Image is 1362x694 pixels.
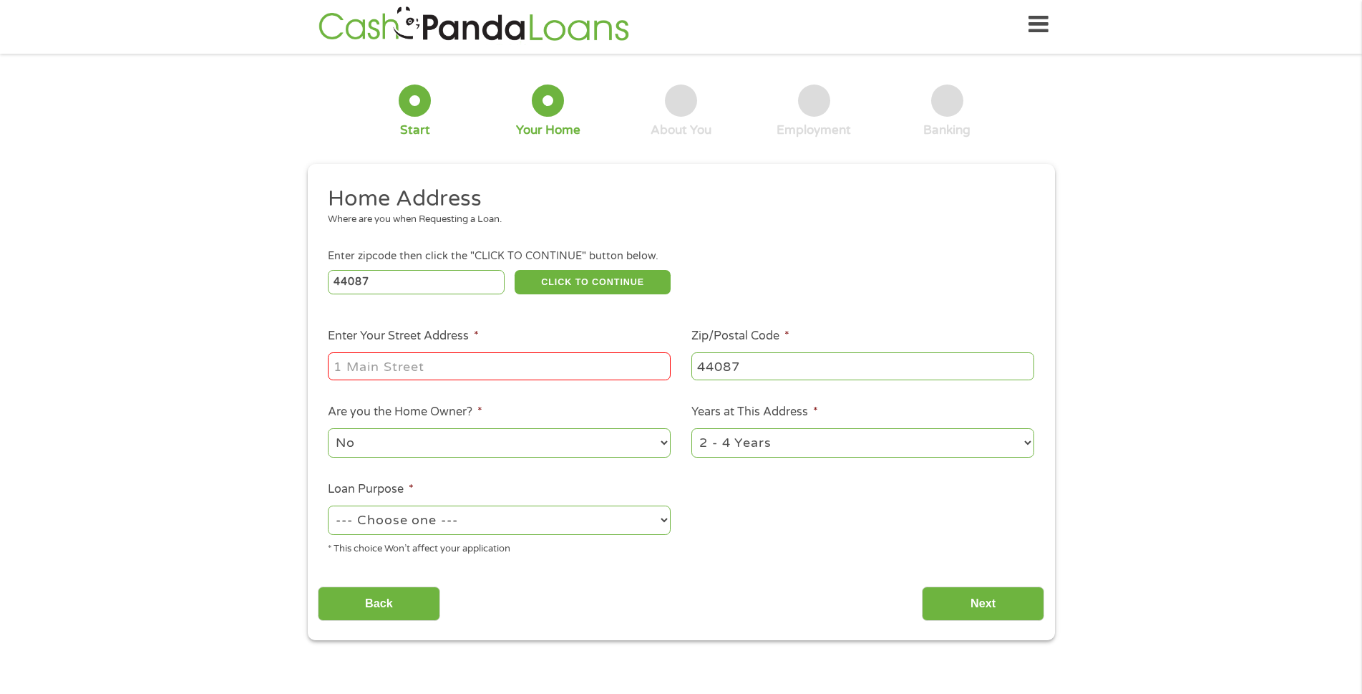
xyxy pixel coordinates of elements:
button: CLICK TO CONTINUE [515,270,671,294]
div: About You [651,122,711,138]
label: Years at This Address [691,405,818,420]
input: Next [922,587,1044,622]
label: Enter Your Street Address [328,329,479,344]
div: Banking [923,122,971,138]
label: Are you the Home Owner? [328,405,482,420]
div: Where are you when Requesting a Loan. [328,213,1023,227]
input: Enter Zipcode (e.g 01510) [328,270,505,294]
label: Zip/Postal Code [691,329,789,344]
h2: Home Address [328,185,1023,213]
div: Your Home [516,122,580,138]
div: Enter zipcode then click the "CLICK TO CONTINUE" button below. [328,249,1033,264]
label: Loan Purpose [328,482,414,497]
input: 1 Main Street [328,352,671,380]
div: * This choice Won’t affect your application [328,537,671,556]
input: Back [318,587,440,622]
img: GetLoanNow Logo [314,4,633,45]
div: Start [400,122,430,138]
div: Employment [777,122,851,138]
